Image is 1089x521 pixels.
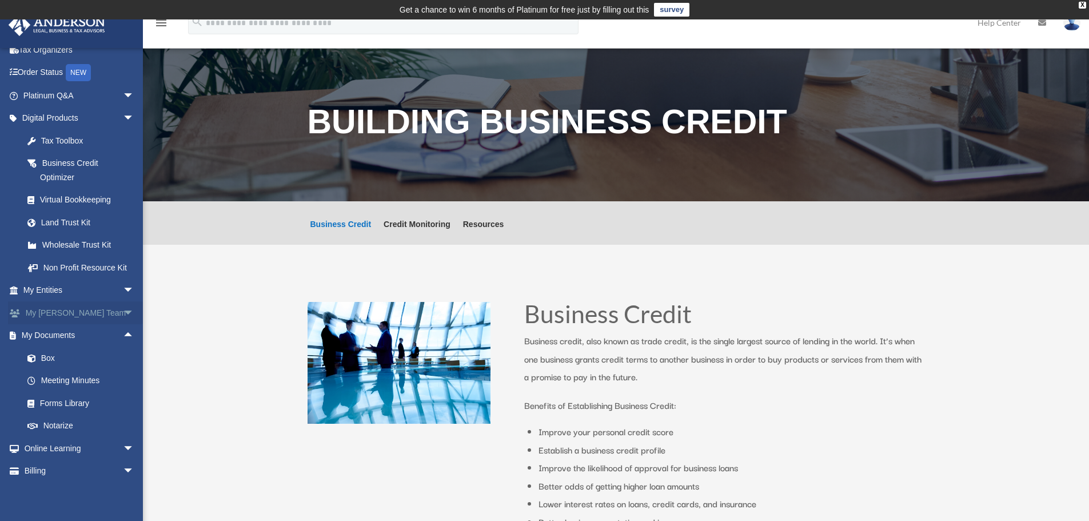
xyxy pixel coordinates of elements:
[123,460,146,483] span: arrow_drop_down
[5,14,109,36] img: Anderson Advisors Platinum Portal
[8,460,151,483] a: Billingarrow_drop_down
[310,220,372,245] a: Business Credit
[8,482,151,505] a: Events Calendar
[123,437,146,460] span: arrow_drop_down
[40,193,137,207] div: Virtual Bookkeeping
[123,107,146,130] span: arrow_drop_down
[40,238,137,252] div: Wholesale Trust Kit
[16,129,151,152] a: Tax Toolbox
[1063,14,1080,31] img: User Pic
[40,134,137,148] div: Tax Toolbox
[308,105,925,145] h1: Building Business Credit
[538,441,924,459] li: Establish a business credit profile
[538,477,924,495] li: Better odds of getting higher loan amounts
[123,301,146,325] span: arrow_drop_down
[8,38,151,61] a: Tax Organizers
[538,423,924,441] li: Improve your personal credit score
[538,495,924,513] li: Lower interest rates on loans, credit cards, and insurance
[154,16,168,30] i: menu
[191,15,204,28] i: search
[1079,2,1086,9] div: close
[66,64,91,81] div: NEW
[16,369,151,392] a: Meeting Minutes
[40,216,137,230] div: Land Trust Kit
[16,256,151,279] a: Non Profit Resource Kit
[16,392,151,415] a: Forms Library
[16,234,151,257] a: Wholesale Trust Kit
[16,152,146,189] a: Business Credit Optimizer
[16,415,151,438] a: Notarize
[8,324,151,347] a: My Documentsarrow_drop_up
[8,301,151,324] a: My [PERSON_NAME] Teamarrow_drop_down
[308,302,490,424] img: business people talking in office
[8,279,151,302] a: My Entitiesarrow_drop_down
[463,220,504,245] a: Resources
[123,279,146,303] span: arrow_drop_down
[524,332,924,396] p: Business credit, also known as trade credit, is the single largest source of lending in the world...
[154,20,168,30] a: menu
[654,3,689,17] a: survey
[8,84,151,107] a: Platinum Q&Aarrow_drop_down
[524,396,924,415] p: Benefits of Establishing Business Credit:
[384,220,450,245] a: Credit Monitoring
[400,3,649,17] div: Get a chance to win 6 months of Platinum for free just by filling out this
[40,261,137,275] div: Non Profit Resource Kit
[8,437,151,460] a: Online Learningarrow_drop_down
[8,107,151,130] a: Digital Productsarrow_drop_down
[123,324,146,348] span: arrow_drop_up
[40,156,131,184] div: Business Credit Optimizer
[123,84,146,108] span: arrow_drop_down
[16,211,151,234] a: Land Trust Kit
[538,459,924,477] li: Improve the likelihood of approval for business loans
[524,302,924,332] h1: Business Credit
[16,347,151,369] a: Box
[8,61,151,85] a: Order StatusNEW
[16,189,151,212] a: Virtual Bookkeeping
